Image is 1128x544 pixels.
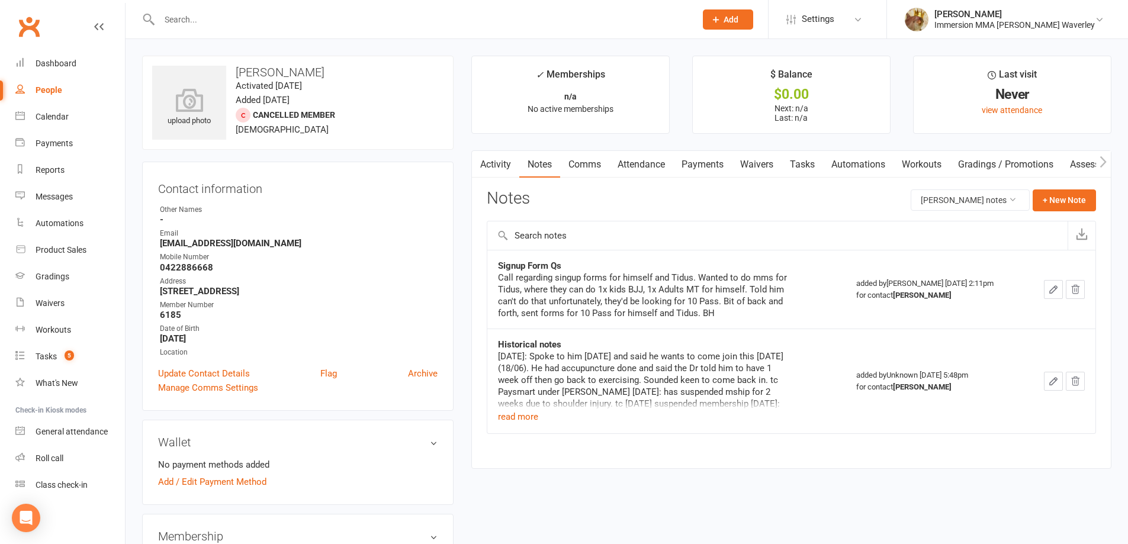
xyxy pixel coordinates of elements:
[36,85,62,95] div: People
[158,530,438,543] h3: Membership
[982,105,1042,115] a: view attendance
[160,276,438,287] div: Address
[536,69,544,81] i: ✓
[911,189,1030,211] button: [PERSON_NAME] notes
[924,88,1100,101] div: Never
[15,419,125,445] a: General attendance kiosk mode
[528,104,613,114] span: No active memberships
[498,410,538,424] button: read more
[673,151,732,178] a: Payments
[36,352,57,361] div: Tasks
[36,298,65,308] div: Waivers
[236,95,290,105] time: Added [DATE]
[36,325,71,334] div: Workouts
[160,310,438,320] strong: 6185
[823,151,894,178] a: Automations
[498,339,561,350] strong: Historical notes
[236,81,302,91] time: Activated [DATE]
[15,370,125,397] a: What's New
[36,378,78,388] div: What's New
[472,151,519,178] a: Activity
[893,291,952,300] strong: [PERSON_NAME]
[236,124,329,135] span: [DEMOGRAPHIC_DATA]
[160,214,438,225] strong: -
[15,104,125,130] a: Calendar
[152,66,444,79] h3: [PERSON_NAME]
[498,272,794,319] div: Call regarding singup forms for himself and Tidus. Wanted to do mms for Tidus, where they can do ...
[732,151,782,178] a: Waivers
[564,92,577,101] strong: n/a
[724,15,738,24] span: Add
[160,286,438,297] strong: [STREET_ADDRESS]
[856,381,1014,393] div: for contact
[158,381,258,395] a: Manage Comms Settings
[498,260,561,271] strong: Signup Form Qs
[988,67,1037,88] div: Last visit
[160,262,438,273] strong: 0422886668
[36,112,69,121] div: Calendar
[14,12,44,41] a: Clubworx
[905,8,928,31] img: thumb_image1702011042.png
[856,369,1014,393] div: added by Unknown [DATE] 5:48pm
[408,366,438,381] a: Archive
[36,192,73,201] div: Messages
[36,272,69,281] div: Gradings
[36,59,76,68] div: Dashboard
[15,130,125,157] a: Payments
[15,50,125,77] a: Dashboard
[156,11,687,28] input: Search...
[158,178,438,195] h3: Contact information
[536,67,605,89] div: Memberships
[703,104,879,123] p: Next: n/a Last: n/a
[15,290,125,317] a: Waivers
[703,88,879,101] div: $0.00
[158,366,250,381] a: Update Contact Details
[15,77,125,104] a: People
[15,210,125,237] a: Automations
[36,480,88,490] div: Class check-in
[158,436,438,449] h3: Wallet
[160,323,438,334] div: Date of Birth
[152,88,226,127] div: upload photo
[36,453,63,463] div: Roll call
[158,475,266,489] a: Add / Edit Payment Method
[934,9,1095,20] div: [PERSON_NAME]
[15,237,125,263] a: Product Sales
[36,165,65,175] div: Reports
[782,151,823,178] a: Tasks
[609,151,673,178] a: Attendance
[15,157,125,184] a: Reports
[12,504,40,532] div: Open Intercom Messenger
[15,184,125,210] a: Messages
[320,366,337,381] a: Flag
[894,151,950,178] a: Workouts
[519,151,560,178] a: Notes
[15,317,125,343] a: Workouts
[1033,189,1096,211] button: + New Note
[160,252,438,263] div: Mobile Number
[158,458,438,472] li: No payment methods added
[36,427,108,436] div: General attendance
[36,218,83,228] div: Automations
[160,238,438,249] strong: [EMAIL_ADDRESS][DOMAIN_NAME]
[65,350,74,360] span: 5
[950,151,1062,178] a: Gradings / Promotions
[253,110,335,120] span: Cancelled member
[160,228,438,239] div: Email
[856,289,1014,301] div: for contact
[15,472,125,498] a: Class kiosk mode
[36,139,73,148] div: Payments
[802,6,834,33] span: Settings
[15,343,125,370] a: Tasks 5
[160,204,438,215] div: Other Names
[934,20,1095,30] div: Immersion MMA [PERSON_NAME] Waverley
[160,300,438,311] div: Member Number
[160,333,438,344] strong: [DATE]
[160,347,438,358] div: Location
[487,221,1068,250] input: Search notes
[770,67,812,88] div: $ Balance
[560,151,609,178] a: Comms
[36,245,86,255] div: Product Sales
[15,263,125,290] a: Gradings
[893,382,952,391] strong: [PERSON_NAME]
